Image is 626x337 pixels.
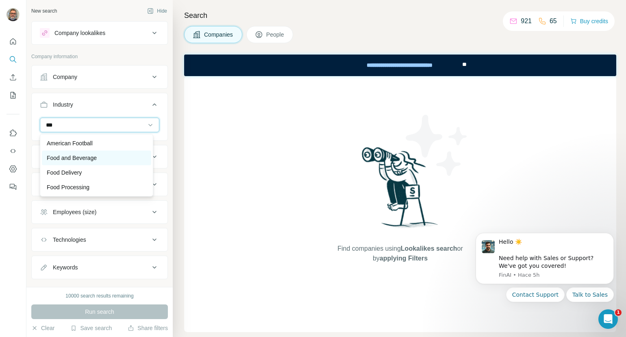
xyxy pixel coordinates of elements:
button: Save search [70,324,112,332]
button: Feedback [7,179,20,194]
button: Technologies [32,230,167,249]
button: Search [7,52,20,67]
p: Food Processing [47,183,89,191]
button: Clear [31,324,54,332]
span: 1 [615,309,622,316]
button: Company lookalikes [32,23,167,43]
button: Annual revenue ($) [32,175,167,194]
div: Company lookalikes [54,29,105,37]
span: Lookalikes search [401,245,457,252]
img: Surfe Illustration - Woman searching with binoculars [358,145,443,236]
button: Employees (size) [32,202,167,222]
div: Keywords [53,263,78,271]
button: Quick start [7,34,20,49]
div: Employees (size) [53,208,96,216]
button: Hide [141,5,173,17]
iframe: Intercom notifications mensaje [463,223,626,333]
div: Industry [53,101,73,109]
div: Technologies [53,236,86,244]
div: 10000 search results remaining [65,292,133,300]
button: Dashboard [7,162,20,176]
iframe: Intercom live chat [598,309,618,329]
span: People [266,31,285,39]
span: Companies [204,31,234,39]
button: Use Surfe on LinkedIn [7,126,20,140]
button: Industry [32,95,167,118]
p: Company information [31,53,168,60]
iframe: Banner [184,55,616,76]
button: Use Surfe API [7,144,20,158]
p: 921 [521,16,532,26]
button: HQ location [32,147,167,166]
p: American Football [47,139,93,147]
img: Avatar [7,8,20,21]
span: Find companies using or by [335,244,465,263]
p: Food Delivery [47,168,82,177]
p: 65 [550,16,557,26]
img: Surfe Illustration - Stars [400,109,474,182]
button: My lists [7,88,20,103]
button: Enrich CSV [7,70,20,85]
button: Share filters [128,324,168,332]
div: New search [31,7,57,15]
button: Keywords [32,258,167,277]
h4: Search [184,10,616,21]
p: Food and Beverage [47,154,97,162]
button: Buy credits [570,15,608,27]
span: applying Filters [380,255,428,262]
div: Company [53,73,77,81]
button: Company [32,67,167,87]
